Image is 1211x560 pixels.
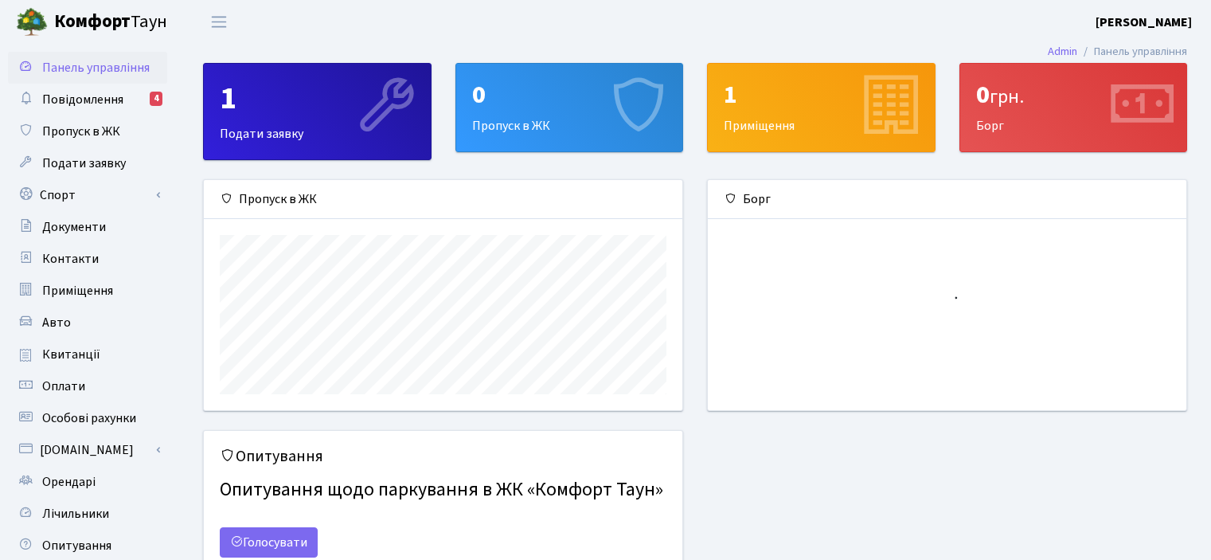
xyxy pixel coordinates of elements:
span: Контакти [42,250,99,268]
div: Приміщення [708,64,935,151]
div: 4 [150,92,162,106]
a: 0Пропуск в ЖК [455,63,684,152]
span: Подати заявку [42,155,126,172]
button: Переключити навігацію [199,9,239,35]
a: Приміщення [8,275,167,307]
a: Документи [8,211,167,243]
a: Пропуск в ЖК [8,116,167,147]
div: 1 [724,80,919,110]
div: Борг [960,64,1187,151]
a: [DOMAIN_NAME] [8,434,167,466]
a: Особові рахунки [8,402,167,434]
span: Документи [42,218,106,236]
a: 1Приміщення [707,63,936,152]
span: Пропуск в ЖК [42,123,120,140]
a: Голосувати [220,527,318,558]
span: Особові рахунки [42,409,136,427]
a: Орендарі [8,466,167,498]
a: Контакти [8,243,167,275]
span: Квитанції [42,346,100,363]
nav: breadcrumb [1024,35,1211,69]
span: Повідомлення [42,91,123,108]
img: logo.png [16,6,48,38]
a: [PERSON_NAME] [1096,13,1192,32]
span: грн. [990,83,1024,111]
a: Оплати [8,370,167,402]
span: Опитування [42,537,111,554]
a: Лічильники [8,498,167,530]
span: Приміщення [42,282,113,300]
li: Панель управління [1077,43,1187,61]
div: 0 [472,80,667,110]
a: Авто [8,307,167,339]
a: Admin [1048,43,1077,60]
b: Комфорт [54,9,131,34]
b: [PERSON_NAME] [1096,14,1192,31]
div: 0 [976,80,1171,110]
div: Борг [708,180,1186,219]
a: 1Подати заявку [203,63,432,160]
a: Панель управління [8,52,167,84]
div: 1 [220,80,415,118]
a: Квитанції [8,339,167,370]
div: Пропуск в ЖК [456,64,683,151]
h5: Опитування [220,447,666,466]
div: Подати заявку [204,64,431,159]
span: Таун [54,9,167,36]
span: Орендарі [42,473,96,491]
a: Спорт [8,179,167,211]
span: Лічильники [42,505,109,523]
a: Подати заявку [8,147,167,179]
span: Панель управління [42,59,150,76]
div: Пропуск в ЖК [204,180,682,219]
a: Повідомлення4 [8,84,167,116]
span: Оплати [42,378,85,395]
h4: Опитування щодо паркування в ЖК «Комфорт Таун» [220,472,666,508]
span: Авто [42,314,71,331]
